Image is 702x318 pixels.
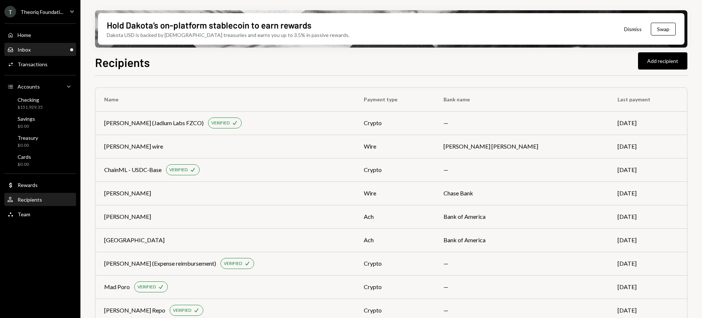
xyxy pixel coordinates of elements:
div: Mad Poro [104,283,130,291]
a: Treasury$0.00 [4,132,76,150]
td: Bank of America [435,228,609,252]
td: [DATE] [609,158,687,182]
button: Dismiss [615,20,651,38]
div: Rewards [18,182,38,188]
div: Theoriq Foundati... [20,9,63,15]
td: — [435,275,609,299]
div: VERIFIED [224,261,242,267]
div: T [4,6,16,18]
div: wire [364,189,426,198]
a: Recipients [4,193,76,206]
div: Savings [18,116,35,122]
div: Dakota USD is backed by [DEMOGRAPHIC_DATA] treasuries and earns you up to 3.5% in passive rewards. [107,31,350,39]
a: Rewards [4,178,76,191]
div: crypto [364,119,426,127]
div: crypto [364,306,426,315]
div: Treasury [18,135,38,141]
a: Team [4,207,76,221]
div: Transactions [18,61,48,67]
div: [PERSON_NAME] (Expense reimbursement) [104,259,216,268]
td: [DATE] [609,275,687,299]
td: [DATE] [609,135,687,158]
div: [GEOGRAPHIC_DATA] [104,236,165,244]
div: [PERSON_NAME] (Jadium Labs FZCO) [104,119,204,127]
div: crypto [364,165,426,174]
div: Accounts [18,83,40,90]
div: Checking [18,97,43,103]
div: $0.00 [18,161,31,168]
a: Inbox [4,43,76,56]
td: [PERSON_NAME] [PERSON_NAME] [435,135,609,158]
td: [DATE] [609,182,687,205]
div: Hold Dakota’s on-platform stablecoin to earn rewards [107,19,312,31]
div: ChainML - USDC-Base [104,165,162,174]
button: Swap [651,23,676,35]
div: [PERSON_NAME] Repo [104,306,165,315]
button: Add recipient [638,52,687,70]
div: Home [18,32,31,38]
div: VERIFIED [137,284,156,290]
div: [PERSON_NAME] wire [104,142,163,151]
div: Inbox [18,46,31,53]
div: crypto [364,259,426,268]
div: [PERSON_NAME] [104,212,151,221]
a: Cards$0.00 [4,151,76,169]
div: $0.00 [18,123,35,130]
td: — [435,252,609,275]
th: Name [95,88,355,111]
div: ach [364,236,426,244]
div: $0.00 [18,142,38,149]
td: — [435,158,609,182]
th: Last payment [609,88,687,111]
div: $151,929.35 [18,104,43,111]
a: Transactions [4,57,76,71]
div: VERIFIED [211,120,230,126]
div: ach [364,212,426,221]
div: Team [18,211,30,217]
td: [DATE] [609,228,687,252]
th: Payment type [355,88,434,111]
a: Checking$151,929.35 [4,94,76,112]
div: Cards [18,154,31,160]
td: — [435,111,609,135]
td: [DATE] [609,252,687,275]
td: Bank of America [435,205,609,228]
a: Home [4,28,76,41]
div: wire [364,142,426,151]
td: [DATE] [609,205,687,228]
th: Bank name [435,88,609,111]
td: Chase Bank [435,182,609,205]
div: VERIFIED [169,167,188,173]
div: VERIFIED [173,307,191,314]
div: crypto [364,283,426,291]
h1: Recipients [95,55,150,70]
div: [PERSON_NAME] [104,189,151,198]
a: Accounts [4,80,76,93]
a: Savings$0.00 [4,113,76,131]
div: Recipients [18,197,42,203]
td: [DATE] [609,111,687,135]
